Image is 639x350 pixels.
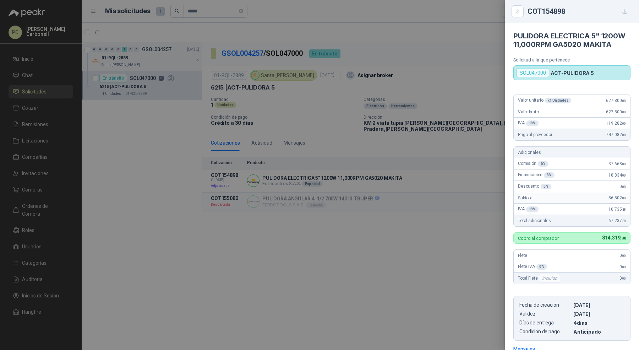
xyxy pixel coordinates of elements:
span: ,00 [622,276,626,280]
span: 37.668 [608,161,626,166]
span: 10.735 [608,207,626,212]
span: ,38 [620,236,626,241]
span: IVA [518,120,539,126]
div: SOL047000 [517,69,549,77]
span: 67.237 [608,218,626,223]
p: Solicitud a la que pertenece [513,57,630,63]
span: ,00 [622,110,626,114]
div: x 1 Unidades [545,98,571,103]
span: ,00 [622,173,626,177]
span: ,00 [622,196,626,200]
div: 0 % [541,184,551,189]
span: ,00 [622,254,626,258]
div: Incluido [539,274,560,282]
span: 18.834 [608,173,626,178]
span: Valor unitario [518,98,571,103]
span: Flete [518,253,527,258]
div: 3 % [544,172,555,178]
p: Días de entrega [519,320,570,326]
div: 19 % [526,120,539,126]
p: Condición de pago [519,329,570,335]
div: COT154898 [528,6,630,17]
span: Pago al proveedor [518,132,552,137]
div: Total adicionales [514,215,630,226]
span: ,00 [622,265,626,269]
span: 0 [619,264,626,269]
div: 6 % [538,161,548,167]
span: Descuento [518,184,551,189]
p: [DATE] [573,311,624,317]
p: Anticipado [573,329,624,335]
p: Fecha de creación [519,302,570,308]
div: Adicionales [514,147,630,158]
span: ,00 [622,122,626,125]
span: ,00 [622,133,626,137]
span: Valor bruto [518,109,539,114]
p: ACT-PULIDORA 5 [551,70,594,76]
span: ,00 [622,99,626,103]
span: 0 [619,276,626,281]
span: Flete IVA [518,264,547,270]
span: 0 [619,253,626,258]
span: Total Flete [518,274,562,282]
span: 747.082 [606,132,626,137]
span: Financiación [518,172,555,178]
span: 627.800 [606,98,626,103]
span: 119.282 [606,121,626,126]
div: 19 % [526,206,539,212]
p: Validez [519,311,570,317]
button: Close [513,7,522,16]
span: ,00 [622,162,626,166]
span: Subtotal [518,195,534,200]
p: Cobro al comprador [518,236,559,241]
span: 0 [619,184,626,189]
span: ,00 [622,185,626,189]
span: 56.502 [608,195,626,200]
span: 814.319 [602,235,626,241]
div: 0 % [536,264,547,270]
span: ,38 [622,208,626,211]
p: [DATE] [573,302,624,308]
span: 627.800 [606,109,626,114]
span: IVA [518,206,539,212]
h4: PULIDORA ELECTRICA 5" 1200W 11,000RPM GA5020 MAKITA [513,32,630,49]
p: 4 dias [573,320,624,326]
span: ,38 [622,219,626,223]
span: Comisión [518,161,548,167]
